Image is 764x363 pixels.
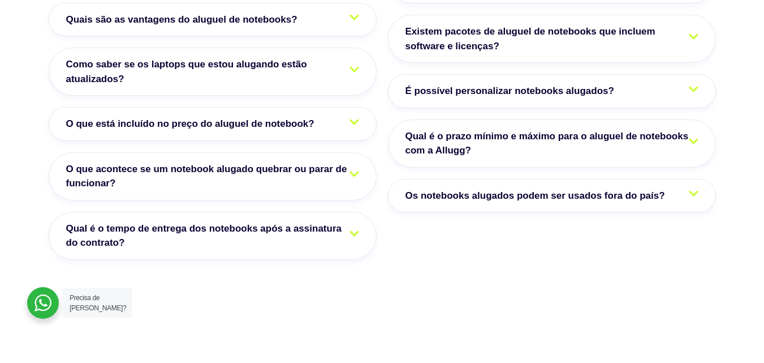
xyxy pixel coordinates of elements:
[66,12,303,27] span: Quais são as vantagens do aluguel de notebooks?
[49,212,377,260] a: Qual é o tempo de entrega dos notebooks após a assinatura do contrato?
[66,57,359,86] span: Como saber se os laptops que estou alugando estão atualizados?
[49,152,377,200] a: O que acontece se um notebook alugado quebrar ou parar de funcionar?
[49,107,377,141] a: O que está incluído no preço do aluguel de notebook?
[66,162,359,191] span: O que acontece se um notebook alugado quebrar ou parar de funcionar?
[388,119,716,168] a: Qual é o prazo mínimo e máximo para o aluguel de notebooks com a Allugg?
[388,179,716,213] a: Os notebooks alugados podem ser usados fora do país?
[388,15,716,63] a: Existem pacotes de aluguel de notebooks que incluem software e licenças?
[388,74,716,108] a: É possível personalizar notebooks alugados?
[66,221,359,250] span: Qual é o tempo de entrega dos notebooks após a assinatura do contrato?
[405,24,698,53] span: Existem pacotes de aluguel de notebooks que incluem software e licenças?
[66,117,320,131] span: O que está incluído no preço do aluguel de notebook?
[405,84,620,99] span: É possível personalizar notebooks alugados?
[70,294,126,312] span: Precisa de [PERSON_NAME]?
[560,218,764,363] iframe: Chat Widget
[560,218,764,363] div: Widget de chat
[405,129,698,158] span: Qual é o prazo mínimo e máximo para o aluguel de notebooks com a Allugg?
[49,3,377,37] a: Quais são as vantagens do aluguel de notebooks?
[49,48,377,96] a: Como saber se os laptops que estou alugando estão atualizados?
[405,189,671,203] span: Os notebooks alugados podem ser usados fora do país?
